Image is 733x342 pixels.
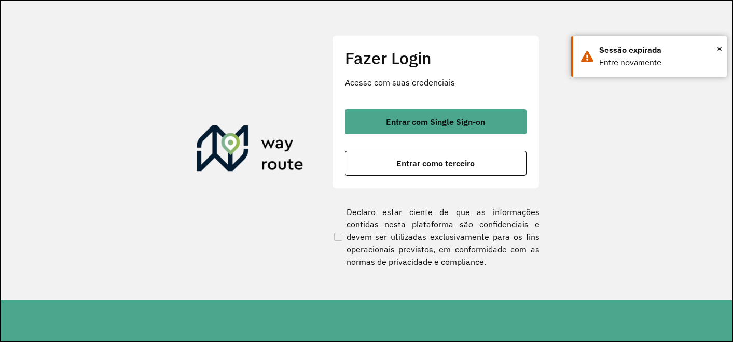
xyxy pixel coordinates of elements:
[332,206,540,268] label: Declaro estar ciente de que as informações contidas nesta plataforma são confidenciais e devem se...
[345,76,527,89] p: Acesse com suas credenciais
[345,151,527,176] button: button
[717,41,722,56] span: ×
[599,56,719,69] div: Entre novamente
[345,48,527,68] h2: Fazer Login
[599,44,719,56] div: Sessão expirada
[386,118,485,126] span: Entrar com Single Sign-on
[717,41,722,56] button: Close
[396,159,475,167] span: Entrar como terceiro
[197,125,303,175] img: Roteirizador AmbevTech
[345,109,527,134] button: button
